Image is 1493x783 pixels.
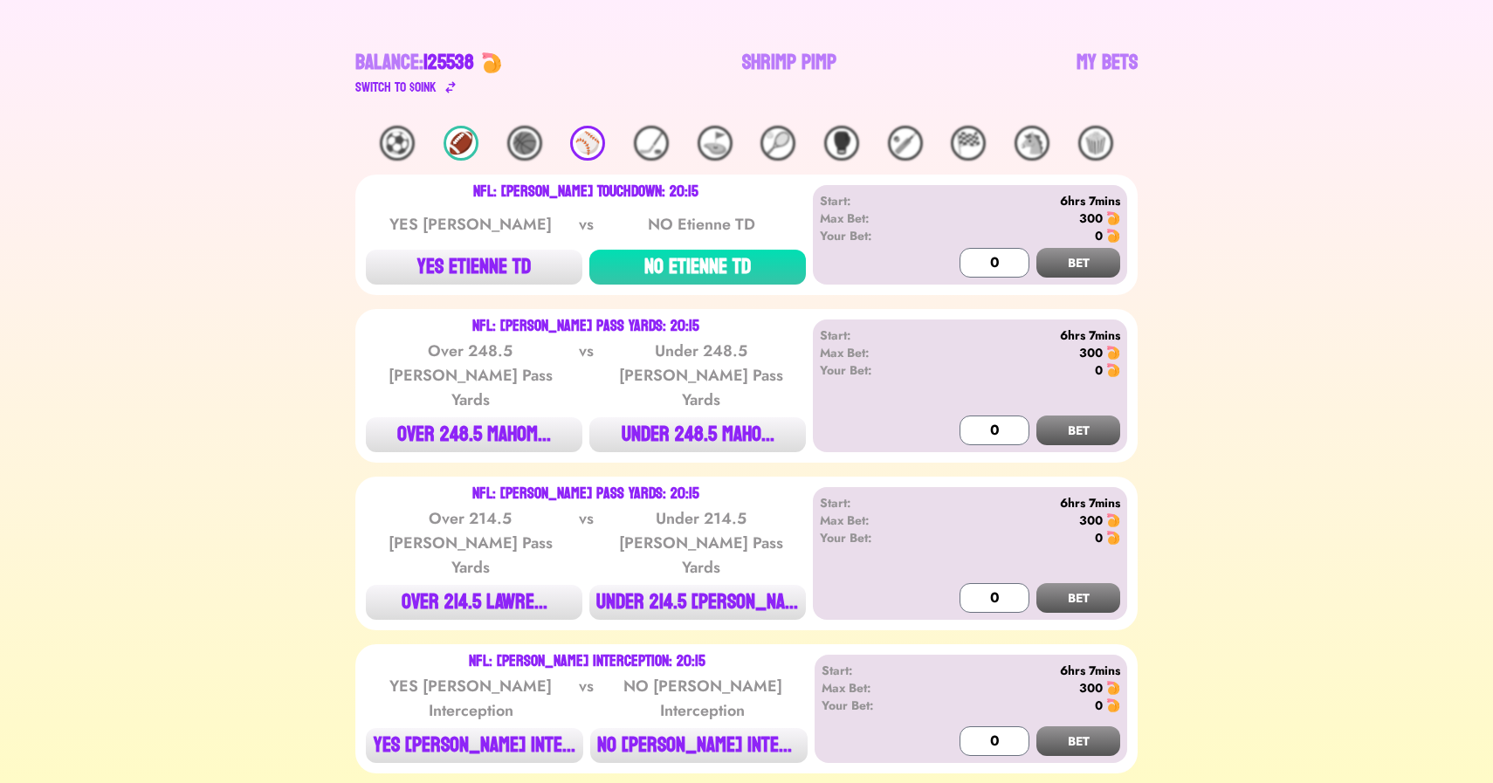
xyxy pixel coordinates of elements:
div: YES [PERSON_NAME] Interception [382,674,559,723]
button: NO [PERSON_NAME] INTER... [590,728,808,763]
div: Your Bet: [820,361,920,379]
div: Max Bet: [820,512,920,529]
button: BET [1036,583,1120,613]
div: ⛳️ [698,126,733,161]
div: Over 214.5 [PERSON_NAME] Pass Yards [382,506,559,580]
div: vs [575,339,597,412]
button: BET [1036,416,1120,445]
div: NO Etienne TD [613,212,789,237]
div: 0 [1095,529,1103,546]
button: OVER 214.5 LAWRE... [366,585,582,620]
div: 🏁 [951,126,986,161]
div: Switch to $ OINK [355,77,437,98]
div: Under 248.5 [PERSON_NAME] Pass Yards [613,339,789,412]
div: 🏏 [888,126,923,161]
div: NO [PERSON_NAME] Interception [615,674,791,723]
div: 300 [1079,679,1103,697]
div: 🏒 [634,126,669,161]
div: Your Bet: [820,227,920,244]
img: 🍤 [1106,346,1120,360]
div: 🥊 [824,126,859,161]
div: Start: [820,192,920,209]
div: 6hrs 7mins [920,192,1120,209]
img: 🍤 [1106,211,1120,225]
div: Your Bet: [822,697,921,714]
div: vs [575,674,597,723]
div: 6hrs 7mins [920,326,1120,344]
div: 6hrs 7mins [920,494,1120,512]
img: 🍤 [1106,229,1120,243]
div: 🎾 [760,126,795,161]
div: 0 [1095,361,1103,379]
button: YES [PERSON_NAME] INTE... [366,728,583,763]
button: UNDER 248.5 MAHO... [589,417,806,452]
div: 300 [1079,209,1103,227]
div: Balance: [355,49,474,77]
button: BET [1036,726,1120,756]
div: vs [575,212,597,237]
div: Your Bet: [820,529,920,546]
div: NFL: [PERSON_NAME] Pass Yards: 20:15 [472,487,699,501]
div: 🏀 [507,126,542,161]
img: 🍤 [1106,531,1120,545]
div: ⚾️ [570,126,605,161]
div: Under 214.5 [PERSON_NAME] Pass Yards [613,506,789,580]
div: 0 [1095,227,1103,244]
div: 0 [1095,697,1103,714]
div: 300 [1079,512,1103,529]
button: BET [1036,248,1120,278]
div: Max Bet: [820,344,920,361]
div: Start: [820,494,920,512]
div: 6hrs 7mins [921,662,1120,679]
img: 🍤 [481,52,502,73]
button: OVER 248.5 MAHOM... [366,417,582,452]
a: My Bets [1077,49,1138,98]
div: Over 248.5 [PERSON_NAME] Pass Yards [382,339,559,412]
div: 300 [1079,344,1103,361]
div: NFL: [PERSON_NAME] Interception: 20:15 [469,655,705,669]
div: Start: [822,662,921,679]
div: 🏈 [444,126,478,161]
img: 🍤 [1106,698,1120,712]
div: Max Bet: [822,679,921,697]
div: Max Bet: [820,209,920,227]
div: vs [575,506,597,580]
button: UNDER 214.5 [PERSON_NAME]... [589,585,806,620]
img: 🍤 [1106,513,1120,527]
div: 🐴 [1015,126,1049,161]
button: NO ETIENNE TD [589,250,806,285]
div: NFL: [PERSON_NAME] Pass Yards: 20:15 [472,319,699,333]
img: 🍤 [1106,363,1120,377]
div: YES [PERSON_NAME] [382,212,559,237]
span: 125538 [423,44,474,81]
div: ⚽️ [380,126,415,161]
img: 🍤 [1106,681,1120,695]
div: Start: [820,326,920,344]
div: 🍿 [1078,126,1113,161]
a: Shrimp Pimp [742,49,836,98]
div: NFL: [PERSON_NAME] Touchdown: 20:15 [473,185,698,199]
button: YES ETIENNE TD [366,250,582,285]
